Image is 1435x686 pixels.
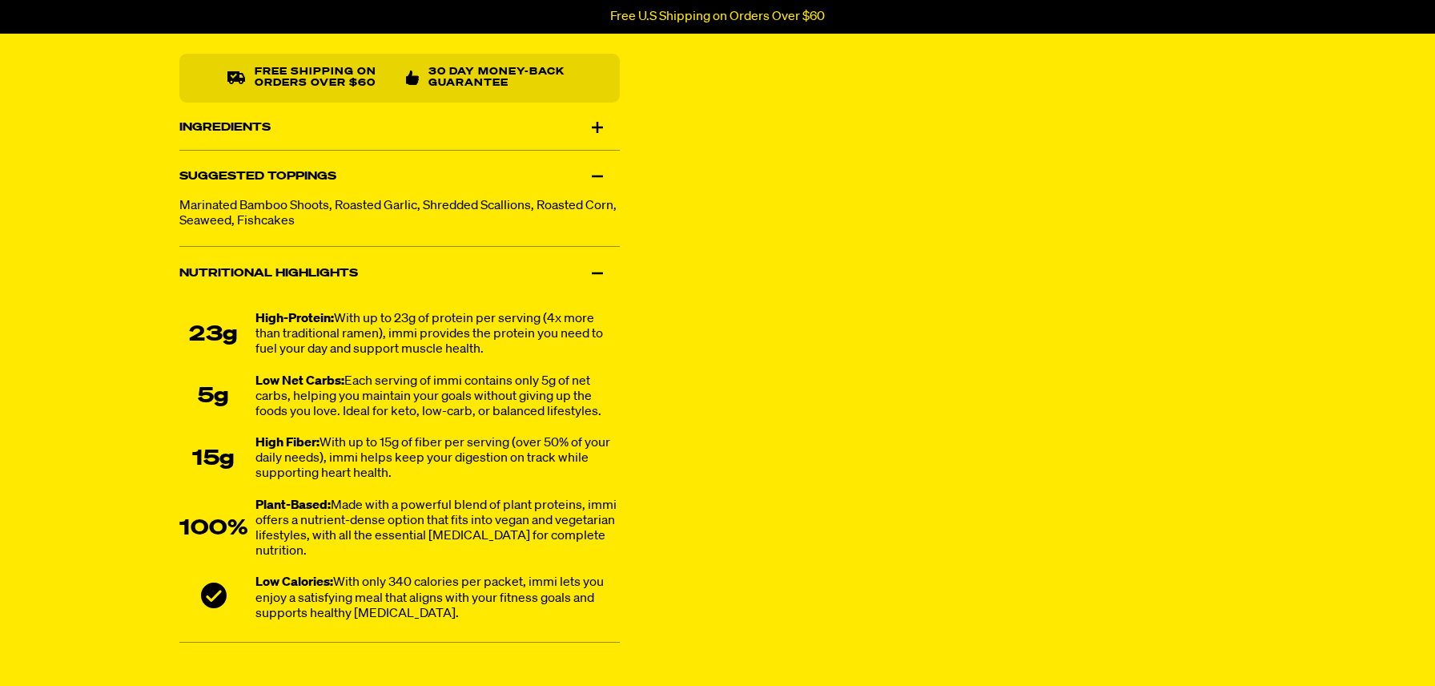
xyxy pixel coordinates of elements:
[255,499,331,512] strong: Plant-Based:
[255,577,333,590] strong: Low Calories:
[179,251,620,296] div: Nutritional Highlights
[255,67,393,90] p: Free shipping on orders over $60
[255,312,620,358] div: With up to 23g of protein per serving (4x more than traditional ramen), immi provides the protein...
[179,199,620,229] p: Marinated Bamboo Shoots, Roasted Garlic, Shredded Scallions, Roasted Corn, Seaweed, Fishcakes
[179,385,247,410] div: 5g
[8,612,169,678] iframe: Marketing Popup
[179,517,247,541] div: 100%
[179,105,620,150] div: Ingredients
[179,154,620,199] div: Suggested Toppings
[255,576,620,623] div: With only 340 calories per packet, immi lets you enjoy a satisfying meal that aligns with your fi...
[255,498,620,560] div: Made with a powerful blend of plant proteins, immi offers a nutrient-dense option that fits into ...
[255,375,344,388] strong: Low Net Carbs:
[255,313,334,325] strong: High-Protein:
[255,436,620,482] div: With up to 15g of fiber per serving (over 50% of your daily needs), immi helps keep your digestio...
[255,437,320,450] strong: High Fiber:
[179,323,247,347] div: 23g
[179,447,247,471] div: 15g
[610,10,825,24] p: Free U.S Shipping on Orders Over $60
[255,374,620,421] div: Each serving of immi contains only 5g of net carbs, helping you maintain your goals without givin...
[428,67,572,90] p: 30 Day Money-Back Guarantee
